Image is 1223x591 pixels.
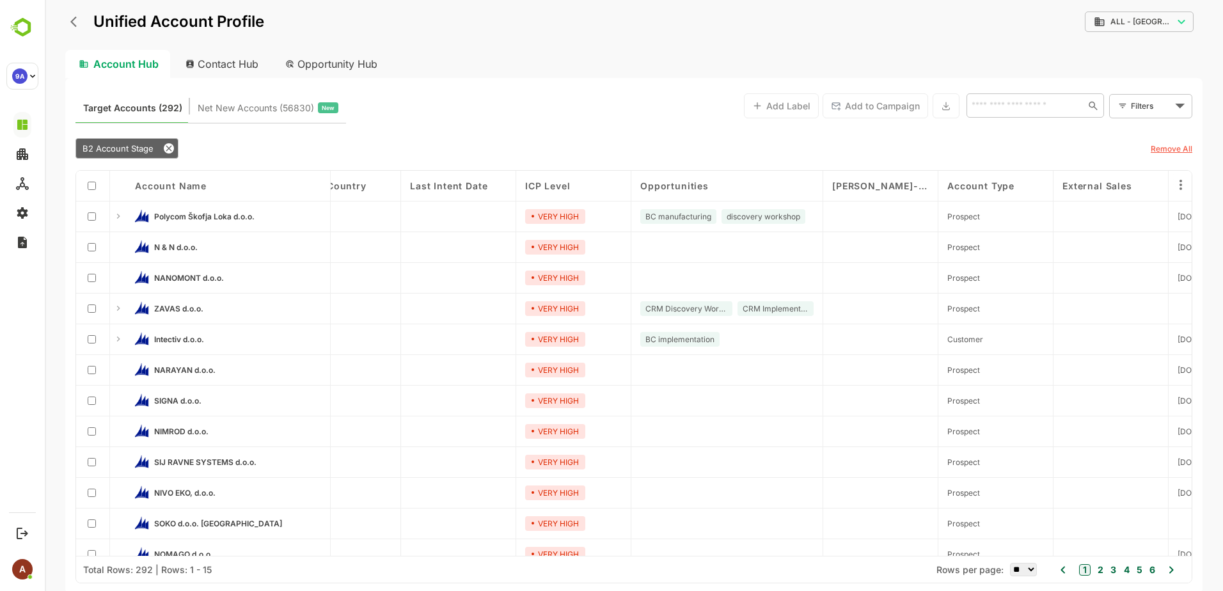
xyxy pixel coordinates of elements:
span: ALL - [GEOGRAPHIC_DATA] [1066,17,1128,26]
span: NOMAGO d.o.o. [109,549,168,559]
span: nimrod.si [1133,427,1195,436]
span: Prospect [903,549,935,559]
button: Add Label [699,93,774,118]
span: NIVO EKO, d.o.o. [109,488,171,498]
div: VERY HIGH [480,424,540,439]
span: SOKO d.o.o. Trebnje [109,519,237,528]
div: Filters [1086,99,1127,113]
button: 2 [1050,563,1059,577]
button: 4 [1076,563,1085,577]
span: B2 Account Stage [38,143,109,154]
span: Customer [903,335,938,344]
span: SIJ RAVNE SYSTEMS d.o.o. [109,457,212,467]
div: ALL - [GEOGRAPHIC_DATA] [1040,10,1149,35]
span: ravnesystems.com [1133,457,1195,467]
span: NANOMONT d.o.o. [109,273,179,283]
div: VERY HIGH [480,516,540,531]
div: VERY HIGH [480,332,540,347]
div: VERY HIGH [480,209,540,224]
span: nivoeko.si [1133,488,1195,498]
button: Logout [13,524,31,542]
span: External sales [1018,180,1087,191]
button: 1 [1034,564,1046,576]
span: Net New Accounts ( 56830 ) [153,100,269,116]
span: Prospect [903,242,935,252]
div: VERY HIGH [480,485,540,500]
span: NARAYAN d.o.o. [109,365,171,375]
span: Prospect [903,488,935,498]
span: CRM Discovery Workshop [601,304,683,313]
span: BC implementation [601,335,670,344]
span: Prospect [903,273,935,283]
span: ICP Level [480,180,526,191]
span: Rows per page: [892,564,959,575]
button: Add to Campaign [778,93,883,118]
p: Unified Account Profile [49,14,219,29]
div: Newly surfaced ICP-fit accounts from Intent, Website, LinkedIn, and other engagement signals. [153,100,294,116]
button: Export the selected data as CSV [888,93,915,118]
span: CRM Implementation [698,304,764,313]
span: New [277,100,290,116]
span: BC manufacturing [601,212,667,221]
div: Opportunity Hub [230,50,344,78]
span: signaco.si [1133,396,1195,406]
div: VERY HIGH [480,455,540,469]
span: nanomont.si [1133,273,1195,283]
div: 9A [12,68,28,84]
div: VERY HIGH [480,393,540,408]
div: VERY HIGH [480,301,540,316]
span: Prospect [903,365,935,375]
div: ALL - Slovenia [1049,16,1128,28]
div: VERY HIGH [480,271,540,285]
button: back [22,12,42,31]
img: BambooboxLogoMark.f1c84d78b4c51b1a7b5f700c9845e183.svg [6,15,39,40]
span: narayanfood.com [1133,365,1195,375]
span: Account Name [90,180,162,191]
span: Prospect [903,396,935,406]
span: polycom.si [1133,212,1195,221]
span: Opportunities [596,180,664,191]
div: B2 Account Stage [31,138,134,159]
u: Remove All [1106,144,1148,154]
div: VERY HIGH [480,363,540,377]
span: Polycom Škofja Loka d.o.o. [109,212,210,221]
button: 5 [1089,563,1098,577]
span: Account type [903,180,970,191]
span: nnlenart.si [1133,242,1195,252]
span: N & N d.o.o. [109,242,153,252]
span: nomago.si [1133,549,1195,559]
span: [PERSON_NAME]-BEL code [787,180,884,191]
span: discovery workshop [682,212,755,221]
button: 6 [1101,563,1110,577]
span: Intent Country [250,180,322,191]
span: intectiv.si [1133,335,1195,344]
span: SIGNA d.o.o. [109,396,157,406]
div: A [12,559,33,579]
span: ZAVAS d.o.o. [109,304,159,313]
span: Prospect [903,212,935,221]
span: Intectiv d.o.o. [109,335,159,344]
span: Prospect [903,519,935,528]
div: Account Hub [20,50,125,78]
span: NIMROD d.o.o. [109,427,164,436]
span: Last Intent Date [365,180,443,191]
button: 3 [1062,563,1071,577]
div: VERY HIGH [480,547,540,562]
span: Prospect [903,457,935,467]
span: Prospect [903,304,935,313]
div: VERY HIGH [480,240,540,255]
span: Known accounts you’ve identified to target - imported from CRM, Offline upload, or promoted from ... [38,100,138,116]
span: Prospect [903,427,935,436]
div: Total Rows: 292 | Rows: 1 - 15 [38,564,167,575]
div: Contact Hub [130,50,225,78]
div: Filters [1085,92,1148,119]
